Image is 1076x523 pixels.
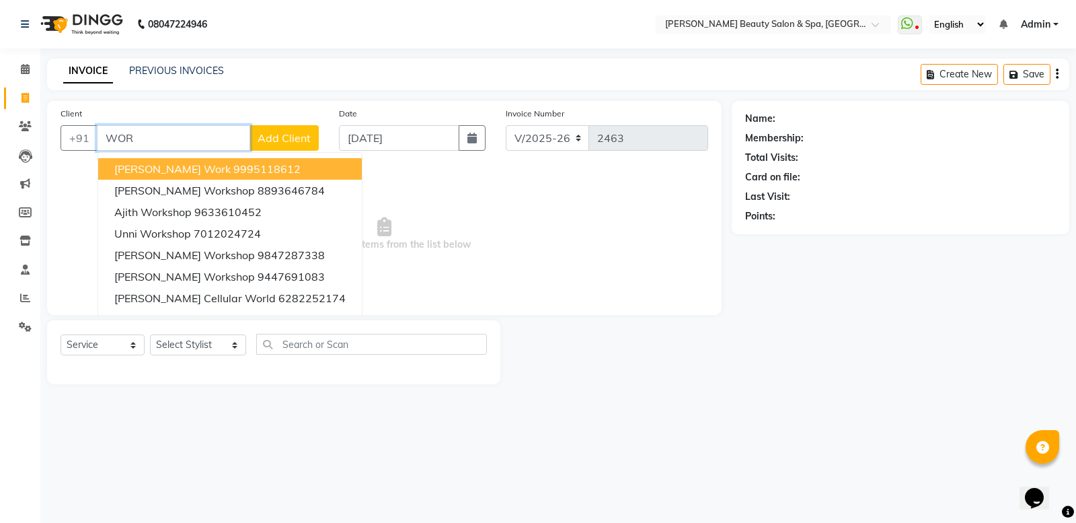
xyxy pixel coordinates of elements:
div: Total Visits: [745,151,798,165]
button: +91 [61,125,98,151]
ngb-highlight: 9995118612 [233,162,301,176]
button: Add Client [249,125,319,151]
span: [PERSON_NAME] Workshop [114,248,255,262]
button: Create New [921,64,998,85]
span: [PERSON_NAME] Workshop [114,184,255,197]
div: Points: [745,209,775,223]
label: Date [339,108,357,120]
span: Ajith Workshop [114,205,192,219]
ngb-highlight: 8893646784 [258,184,325,197]
span: Add Client [258,131,311,145]
span: [PERSON_NAME] network [114,313,247,326]
div: Card on file: [745,170,800,184]
b: 08047224946 [148,5,207,43]
a: INVOICE [63,59,113,83]
span: Unni Workshop [114,227,191,240]
span: [PERSON_NAME] Work [114,162,231,176]
iframe: chat widget [1020,469,1063,510]
img: logo [34,5,126,43]
input: Search by Name/Mobile/Email/Code [97,125,250,151]
span: Select & add items from the list below [61,167,708,302]
button: Save [1003,64,1050,85]
span: [PERSON_NAME] Cellular World [114,291,276,305]
ngb-highlight: 9447691083 [258,270,325,283]
ngb-highlight: 9847287338 [258,248,325,262]
span: [PERSON_NAME] Workshop [114,270,255,283]
span: Admin [1021,18,1050,32]
div: Membership: [745,131,804,145]
ngb-highlight: 9495353751 [249,313,317,326]
div: Name: [745,112,775,126]
input: Search or Scan [256,334,487,355]
ngb-highlight: 7012024724 [194,227,261,240]
label: Invoice Number [506,108,564,120]
a: PREVIOUS INVOICES [129,65,224,77]
ngb-highlight: 6282252174 [278,291,346,305]
ngb-highlight: 9633610452 [194,205,262,219]
div: Last Visit: [745,190,790,204]
label: Client [61,108,82,120]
